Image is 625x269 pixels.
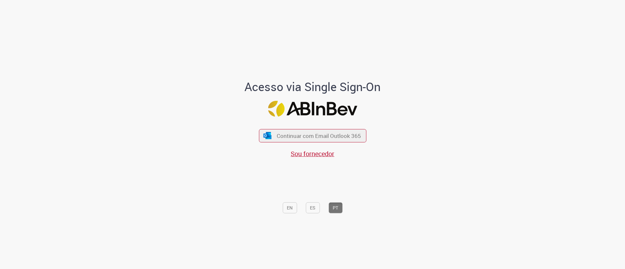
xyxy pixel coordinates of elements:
img: Logo ABInBev [268,101,357,117]
h1: Acesso via Single Sign-On [222,80,403,93]
button: ES [306,202,320,213]
button: EN [283,202,297,213]
img: ícone Azure/Microsoft 360 [263,132,272,139]
a: Sou fornecedor [291,149,334,158]
button: ícone Azure/Microsoft 360 Continuar com Email Outlook 365 [259,129,366,142]
button: PT [328,202,342,213]
span: Continuar com Email Outlook 365 [277,132,361,140]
